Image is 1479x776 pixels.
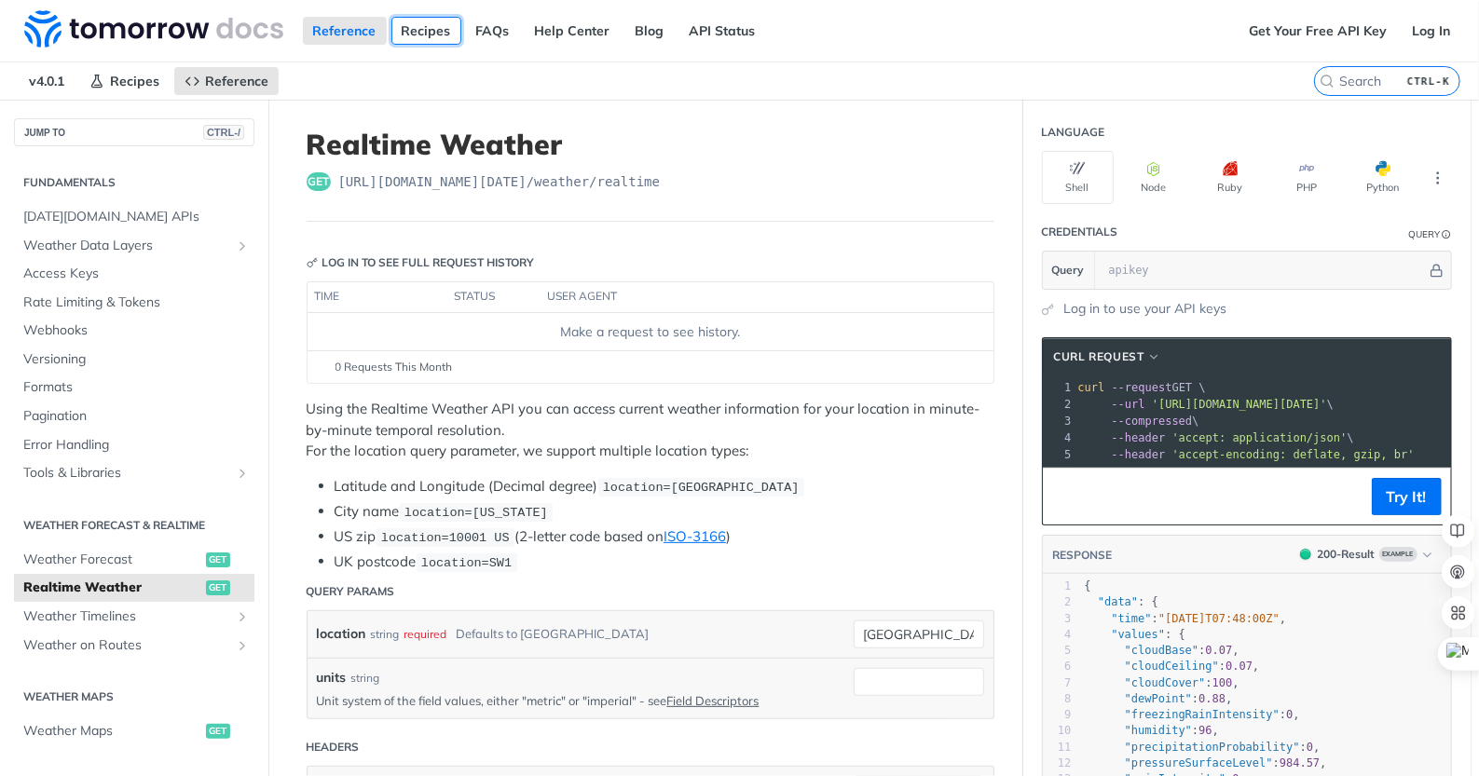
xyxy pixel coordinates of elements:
span: : , [1085,756,1327,769]
button: JUMP TOCTRL-/ [14,118,254,146]
a: Reference [174,67,279,95]
span: : { [1085,595,1159,608]
span: : , [1085,741,1321,754]
span: Access Keys [23,265,250,283]
h1: Realtime Weather [307,128,994,161]
span: 0 [1307,741,1313,754]
span: "data" [1098,595,1138,608]
i: Information [1443,230,1452,239]
span: "humidity" [1125,724,1192,737]
a: Log in to use your API keys [1064,299,1227,319]
span: location=[GEOGRAPHIC_DATA] [603,481,800,495]
span: curl [1078,381,1105,394]
div: 4 [1043,627,1072,643]
span: Tools & Libraries [23,464,230,483]
span: 'accept: application/json' [1172,431,1348,444]
span: 200 [1300,549,1311,560]
li: US zip (2-letter code based on ) [335,526,994,548]
div: 4 [1043,429,1075,446]
span: \ [1078,431,1354,444]
div: QueryInformation [1409,227,1452,241]
div: 9 [1043,707,1072,723]
span: Query [1052,262,1085,279]
div: string [351,670,380,687]
a: Help Center [525,17,621,45]
span: get [206,552,230,567]
span: GET \ [1078,381,1206,394]
div: string [371,620,400,647]
span: 0 [1286,708,1293,721]
span: : , [1085,676,1239,689]
span: CTRL-/ [203,125,244,140]
div: Query Params [307,583,395,600]
a: Reference [303,17,387,45]
a: [DATE][DOMAIN_NAME] APIs [14,203,254,231]
span: "cloudBase" [1125,644,1198,657]
div: 7 [1043,675,1072,691]
span: "time" [1111,612,1151,625]
button: Ruby [1195,151,1267,204]
span: 96 [1198,724,1212,737]
a: Realtime Weatherget [14,574,254,602]
div: Make a request to see history. [314,322,985,342]
a: Rate Limiting & Tokens [14,289,254,317]
span: 100 [1212,676,1233,689]
span: 984.57 [1280,756,1320,769]
div: 3 [1043,413,1075,429]
button: 200200-ResultExample [1291,545,1442,564]
a: Recipes [391,17,461,45]
button: Python [1348,151,1419,204]
span: Weather Forecast [23,551,201,569]
a: API Status [679,17,766,45]
p: Using the Realtime Weather API you can access current weather information for your location in mi... [307,399,994,462]
a: Weather TimelinesShow subpages for Weather Timelines [14,603,254,631]
span: 0.88 [1198,692,1226,705]
span: : , [1085,724,1220,737]
span: \ [1078,415,1199,428]
div: 3 [1043,611,1072,627]
div: Credentials [1042,224,1118,240]
span: "values" [1111,628,1165,641]
button: Show subpages for Weather Data Layers [235,238,250,253]
div: 12 [1043,756,1072,771]
span: location=10001 US [381,531,510,545]
a: Weather Data LayersShow subpages for Weather Data Layers [14,232,254,260]
button: Query [1043,252,1095,289]
label: location [317,620,366,647]
span: get [206,580,230,595]
span: : , [1085,612,1287,625]
button: Try It! [1372,478,1442,515]
a: Get Your Free API Key [1239,17,1397,45]
button: Show subpages for Tools & Libraries [235,466,250,481]
span: --compressed [1112,415,1193,428]
span: Weather on Routes [23,636,230,655]
span: "cloudCover" [1125,676,1206,689]
span: v4.0.1 [19,67,75,95]
div: 11 [1043,740,1072,756]
img: Tomorrow.io Weather API Docs [24,10,283,48]
span: location=[US_STATE] [404,506,548,520]
button: Shell [1042,151,1114,204]
li: Latitude and Longitude (Decimal degree) [335,476,994,497]
div: 2 [1043,396,1075,413]
div: 8 [1043,691,1072,707]
a: ISO-3166 [664,527,726,545]
a: Error Handling [14,431,254,459]
a: Weather Mapsget [14,717,254,745]
span: Weather Timelines [23,607,230,626]
a: Pagination [14,402,254,430]
li: City name [335,501,994,523]
span: --header [1112,431,1166,444]
span: get [307,172,331,191]
span: Realtime Weather [23,579,201,597]
th: time [308,282,447,312]
button: Copy to clipboard [1052,483,1078,511]
span: "[DATE]T07:48:00Z" [1158,612,1280,625]
span: Pagination [23,407,250,426]
span: Weather Maps [23,722,201,741]
button: Show subpages for Weather on Routes [235,638,250,653]
div: required [404,620,447,647]
svg: Key [307,257,318,268]
svg: Search [1320,74,1335,88]
span: 0.07 [1226,660,1253,673]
